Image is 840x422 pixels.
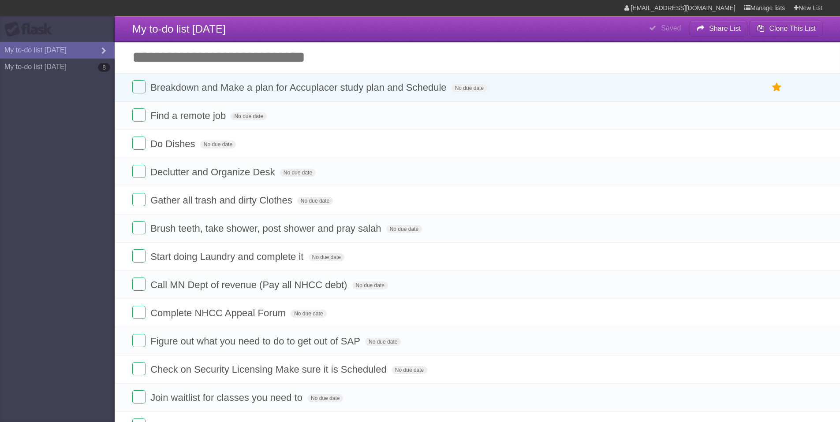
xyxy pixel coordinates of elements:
span: Call MN Dept of revenue (Pay all NHCC debt) [150,279,349,290]
span: Figure out what you need to do to get out of SAP [150,336,362,347]
b: Clone This List [769,25,816,32]
span: Start doing Laundry and complete it [150,251,306,262]
span: Check on Security Licensing Make sure it is Scheduled [150,364,389,375]
span: No due date [231,112,266,120]
label: Done [132,362,146,375]
span: Complete NHCC Appeal Forum [150,307,288,318]
label: Done [132,80,146,93]
span: No due date [452,84,487,92]
span: Do Dishes [150,138,197,149]
b: Saved [661,24,681,32]
span: My to-do list [DATE] [132,23,226,35]
label: Done [132,306,146,319]
span: Breakdown and Make a plan for Accuplacer study plan and Schedule [150,82,448,93]
label: Star task [769,80,785,95]
b: 8 [98,63,110,72]
span: No due date [291,310,326,318]
span: No due date [392,366,427,374]
span: No due date [297,197,333,205]
span: No due date [307,394,343,402]
button: Share List [690,21,748,37]
label: Done [132,334,146,347]
span: Brush teeth, take shower, post shower and pray salah [150,223,383,234]
label: Done [132,221,146,234]
span: Declutter and Organize Desk [150,167,277,178]
label: Done [132,390,146,403]
b: Share List [709,25,741,32]
label: Done [132,278,146,291]
span: No due date [365,338,401,346]
span: Join waitlist for classes you need to [150,392,305,403]
button: Clone This List [750,21,822,37]
span: Gather all trash and dirty Clothes [150,195,295,206]
span: No due date [200,141,236,148]
label: Done [132,249,146,263]
label: Done [132,193,146,206]
span: No due date [386,225,422,233]
div: Flask [4,22,57,37]
span: Find a remote job [150,110,228,121]
span: No due date [280,169,316,177]
label: Done [132,165,146,178]
label: Done [132,137,146,150]
span: No due date [309,253,344,261]
label: Done [132,108,146,122]
span: No due date [352,281,388,289]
